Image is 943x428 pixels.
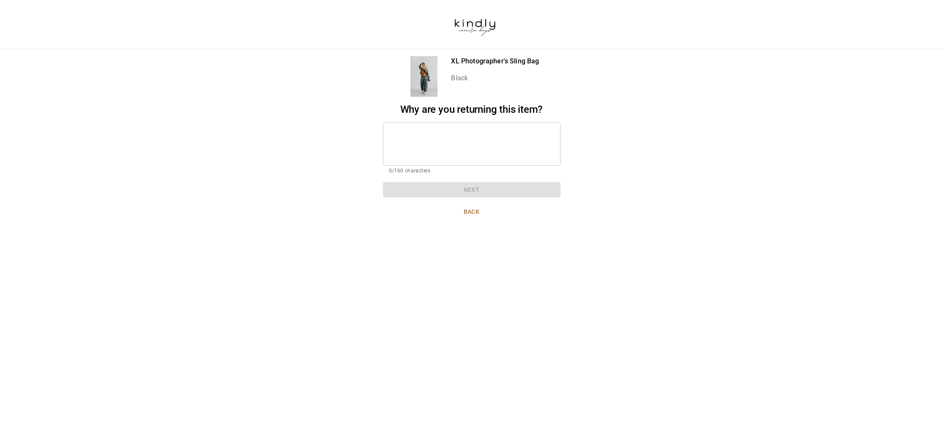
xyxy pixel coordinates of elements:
p: XL Photographer's Sling Bag [451,56,539,66]
button: Back [383,204,560,220]
h2: Why are you returning this item? [383,104,560,116]
p: Black [451,73,539,83]
p: 0/160 characters [389,167,555,175]
img: kindlycamerabags.myshopify.com-b37650f6-6cf4-42a0-a808-989f93ebecdf [443,6,507,43]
